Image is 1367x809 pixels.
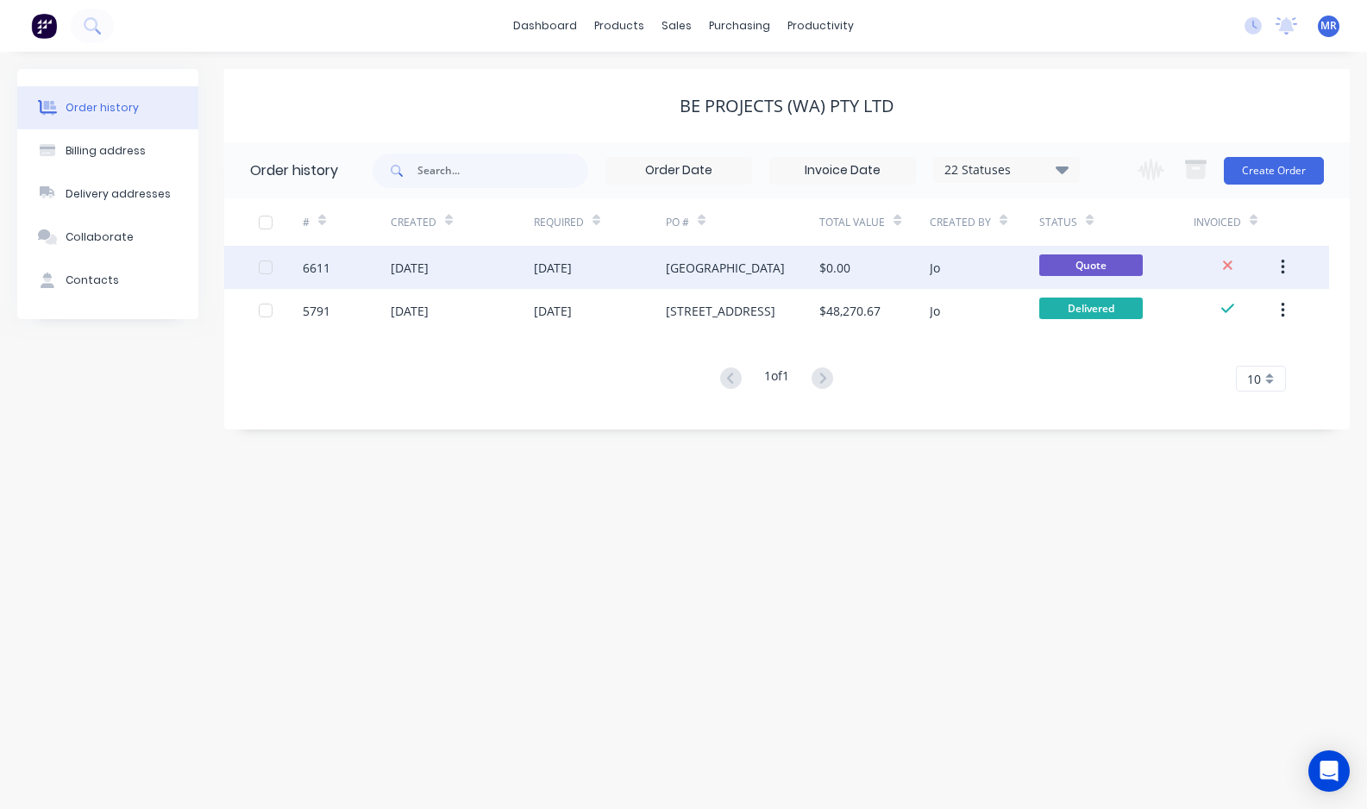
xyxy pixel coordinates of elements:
[534,302,572,320] div: [DATE]
[17,216,198,259] button: Collaborate
[930,302,940,320] div: Jo
[1224,157,1324,185] button: Create Order
[1194,215,1241,230] div: Invoiced
[303,215,310,230] div: #
[17,129,198,172] button: Billing address
[391,198,534,246] div: Created
[1247,370,1261,388] span: 10
[819,302,881,320] div: $48,270.67
[66,273,119,288] div: Contacts
[819,215,885,230] div: Total Value
[250,160,338,181] div: Order history
[534,215,584,230] div: Required
[303,259,330,277] div: 6611
[303,198,391,246] div: #
[534,198,666,246] div: Required
[930,259,940,277] div: Jo
[505,13,586,39] a: dashboard
[666,259,785,277] div: [GEOGRAPHIC_DATA]
[66,186,171,202] div: Delivery addresses
[666,198,819,246] div: PO #
[653,13,700,39] div: sales
[17,172,198,216] button: Delivery addresses
[700,13,779,39] div: purchasing
[770,158,915,184] input: Invoice Date
[31,13,57,39] img: Factory
[391,259,429,277] div: [DATE]
[606,158,751,184] input: Order Date
[417,154,588,188] input: Search...
[66,229,134,245] div: Collaborate
[680,96,894,116] div: BE Projects (WA) Pty Ltd
[586,13,653,39] div: products
[1039,198,1193,246] div: Status
[930,198,1039,246] div: Created By
[66,100,139,116] div: Order history
[391,215,436,230] div: Created
[1320,18,1337,34] span: MR
[1039,215,1077,230] div: Status
[1039,298,1143,319] span: Delivered
[819,198,929,246] div: Total Value
[666,302,775,320] div: [STREET_ADDRESS]
[303,302,330,320] div: 5791
[1039,254,1143,276] span: Quote
[17,259,198,302] button: Contacts
[17,86,198,129] button: Order history
[1194,198,1282,246] div: Invoiced
[66,143,146,159] div: Billing address
[930,215,991,230] div: Created By
[934,160,1079,179] div: 22 Statuses
[779,13,862,39] div: productivity
[666,215,689,230] div: PO #
[534,259,572,277] div: [DATE]
[391,302,429,320] div: [DATE]
[764,367,789,392] div: 1 of 1
[819,259,850,277] div: $0.00
[1308,750,1350,792] div: Open Intercom Messenger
